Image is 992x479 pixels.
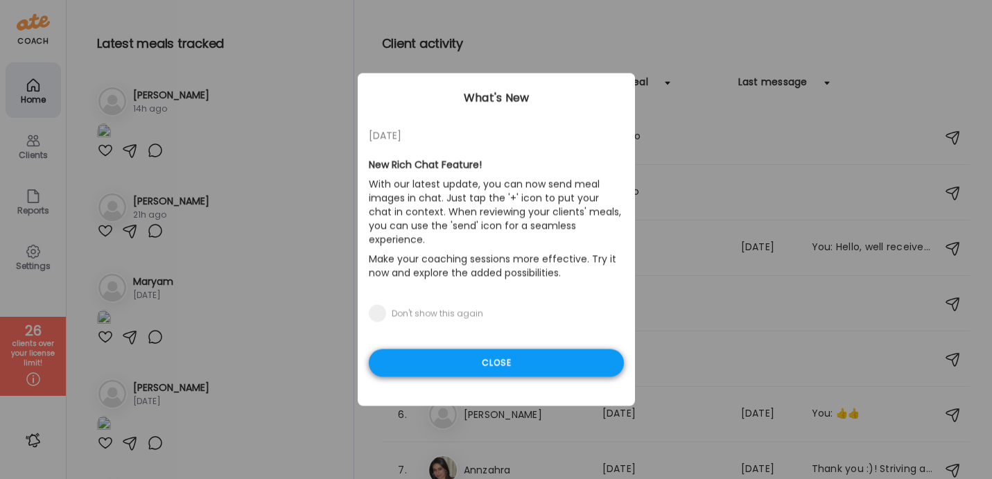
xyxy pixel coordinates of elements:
[369,128,624,144] div: [DATE]
[369,158,482,172] b: New Rich Chat Feature!
[392,308,483,320] div: Don't show this again
[369,250,624,283] p: Make your coaching sessions more effective. Try it now and explore the added possibilities.
[358,90,635,107] div: What's New
[369,175,624,250] p: With our latest update, you can now send meal images in chat. Just tap the '+' icon to put your c...
[369,349,624,377] div: Close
